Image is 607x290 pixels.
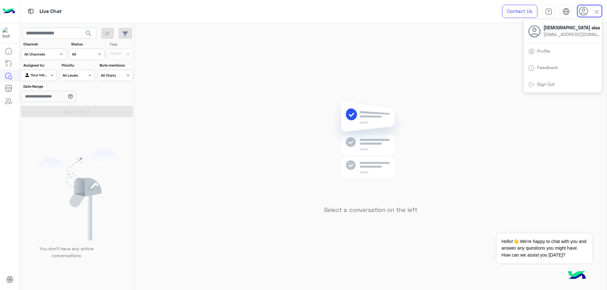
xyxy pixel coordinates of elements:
[3,27,14,39] img: 713415422032625
[528,81,535,88] img: tab
[542,5,555,18] a: tab
[324,206,417,214] h5: Select a conversation on the left
[593,8,600,15] img: close
[21,106,133,117] button: Apply Filters
[85,30,92,37] span: search
[566,265,588,287] img: hulul-logo.png
[23,41,66,47] label: Channel:
[62,62,94,68] label: Priority
[27,7,35,15] img: tab
[562,8,570,15] img: tab
[100,62,132,68] label: Note mentions
[71,41,104,47] label: Status
[81,28,96,41] button: search
[537,81,555,87] a: Sign Out
[502,5,537,18] a: Contact Us
[23,84,94,89] label: Date Range
[537,65,558,70] a: Feedback
[543,31,600,38] span: [EMAIL_ADDRESS][DOMAIN_NAME]
[40,7,62,16] p: Live Chat
[37,148,117,240] img: empty users
[528,48,535,55] img: tab
[325,97,416,202] img: no messages
[545,8,552,15] img: tab
[34,245,98,259] p: You don’t have any active conversations
[537,48,550,54] a: Profile
[3,5,15,18] img: Logo
[528,65,535,71] img: tab
[543,24,600,31] span: [DEMOGRAPHIC_DATA] alaa
[23,62,56,68] label: Assigned to:
[497,234,592,263] span: Hello!👋 We're happy to chat with you and answer any questions you might have. How can we assist y...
